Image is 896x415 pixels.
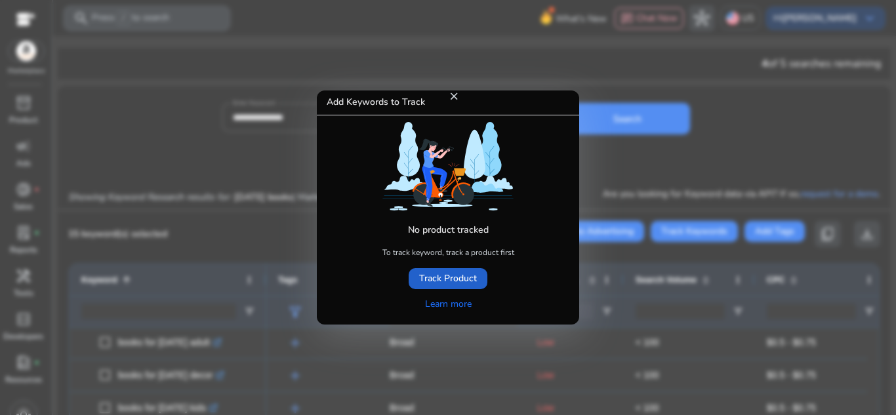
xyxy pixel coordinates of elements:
[382,122,514,210] img: cycle.svg
[398,215,499,243] h5: No product tracked
[409,268,487,289] button: Track Product
[382,247,514,258] p: To track keyword, track a product first
[448,90,460,102] mat-icon: close
[317,90,448,115] h5: Add Keywords to Track
[420,294,477,315] a: Learn more
[419,271,477,285] span: Track Product
[425,297,472,311] span: Learn more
